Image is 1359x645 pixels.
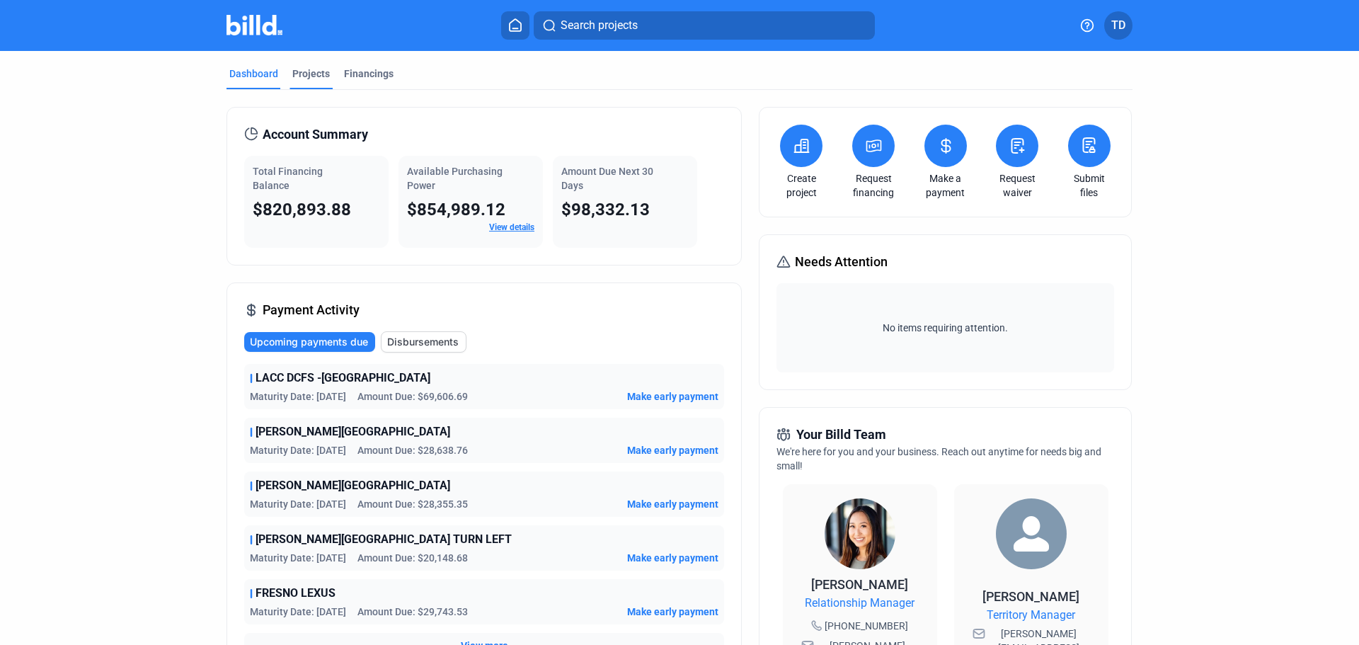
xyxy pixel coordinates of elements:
[357,443,468,457] span: Amount Due: $28,638.76
[256,370,430,387] span: LACC DCFS -[GEOGRAPHIC_DATA]
[805,595,914,612] span: Relationship Manager
[776,446,1101,472] span: We're here for you and your business. Reach out anytime for needs big and small!
[561,166,653,191] span: Amount Due Next 30 Days
[381,331,466,353] button: Disbursements
[344,67,394,81] div: Financings
[357,389,468,404] span: Amount Due: $69,606.69
[226,15,282,35] img: Billd Company Logo
[250,551,346,565] span: Maturity Date: [DATE]
[996,498,1067,569] img: Territory Manager
[263,125,368,144] span: Account Summary
[782,321,1108,335] span: No items requiring attention.
[825,498,895,569] img: Relationship Manager
[825,619,908,633] span: [PHONE_NUMBER]
[776,171,826,200] a: Create project
[357,605,468,619] span: Amount Due: $29,743.53
[534,11,875,40] button: Search projects
[250,335,368,349] span: Upcoming payments due
[811,577,908,592] span: [PERSON_NAME]
[250,389,346,404] span: Maturity Date: [DATE]
[627,497,718,511] button: Make early payment
[849,171,898,200] a: Request financing
[256,585,336,602] span: FRESNO LEXUS
[489,222,534,232] a: View details
[250,605,346,619] span: Maturity Date: [DATE]
[253,166,323,191] span: Total Financing Balance
[795,252,888,272] span: Needs Attention
[561,17,638,34] span: Search projects
[387,335,459,349] span: Disbursements
[987,607,1075,624] span: Territory Manager
[253,200,351,219] span: $820,893.88
[256,477,450,494] span: [PERSON_NAME][GEOGRAPHIC_DATA]
[561,200,650,219] span: $98,332.13
[357,551,468,565] span: Amount Due: $20,148.68
[263,300,360,320] span: Payment Activity
[250,443,346,457] span: Maturity Date: [DATE]
[992,171,1042,200] a: Request waiver
[1065,171,1114,200] a: Submit files
[256,423,450,440] span: [PERSON_NAME][GEOGRAPHIC_DATA]
[982,589,1079,604] span: [PERSON_NAME]
[627,551,718,565] button: Make early payment
[244,332,375,352] button: Upcoming payments due
[357,497,468,511] span: Amount Due: $28,355.35
[796,425,886,445] span: Your Billd Team
[627,605,718,619] button: Make early payment
[256,531,512,548] span: [PERSON_NAME][GEOGRAPHIC_DATA] TURN LEFT
[627,443,718,457] button: Make early payment
[1111,17,1125,34] span: TD
[292,67,330,81] div: Projects
[407,166,503,191] span: Available Purchasing Power
[407,200,505,219] span: $854,989.12
[250,497,346,511] span: Maturity Date: [DATE]
[921,171,970,200] a: Make a payment
[229,67,278,81] div: Dashboard
[1104,11,1132,40] button: TD
[627,389,718,404] button: Make early payment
